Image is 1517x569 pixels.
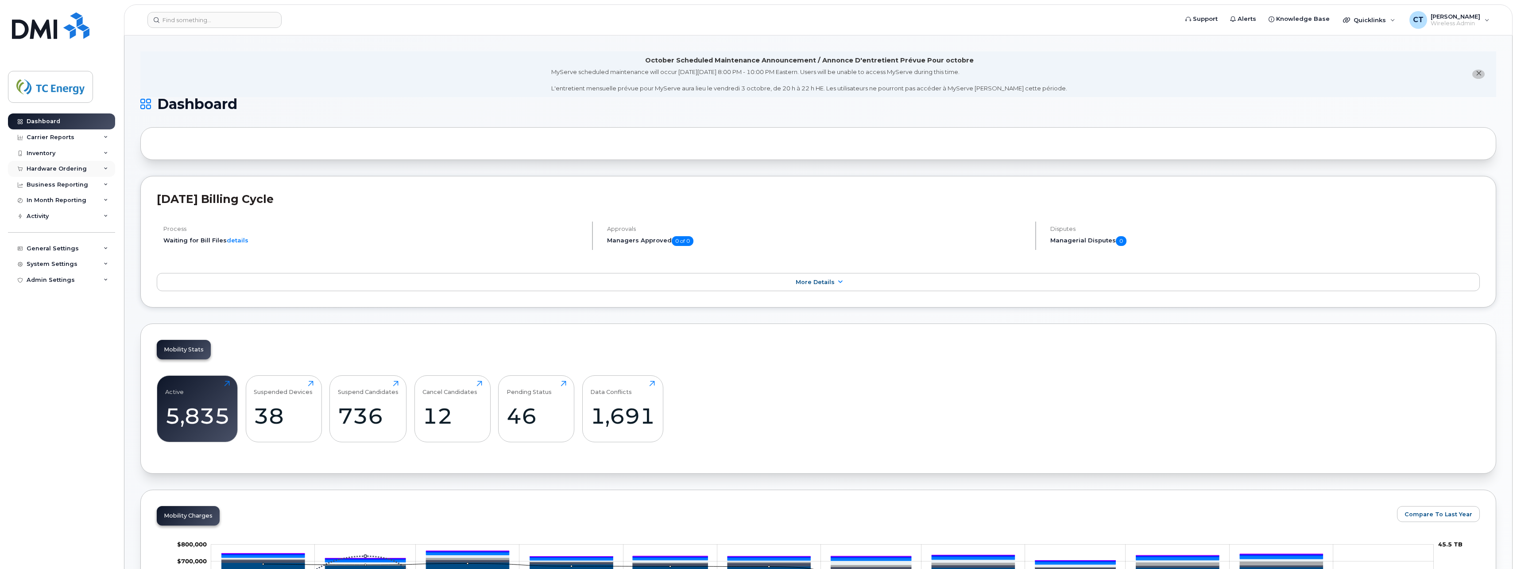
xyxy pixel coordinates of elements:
a: Suspended Devices38 [254,381,313,437]
span: Compare To Last Year [1405,510,1472,518]
div: 38 [254,403,313,429]
div: MyServe scheduled maintenance will occur [DATE][DATE] 8:00 PM - 10:00 PM Eastern. Users will be u... [551,68,1067,93]
g: $0 [177,557,207,565]
h5: Managers Approved [607,236,1028,246]
tspan: $700,000 [177,557,207,565]
div: October Scheduled Maintenance Announcement / Annonce D'entretient Prévue Pour octobre [645,56,974,65]
a: Data Conflicts1,691 [590,381,655,437]
span: 0 of 0 [672,236,693,246]
div: 12 [422,403,482,429]
g: $0 [177,541,207,548]
button: Compare To Last Year [1397,506,1480,522]
a: Cancel Candidates12 [422,381,482,437]
div: 46 [507,403,566,429]
h4: Process [163,226,584,232]
a: details [227,237,248,244]
div: Data Conflicts [590,381,632,395]
h4: Approvals [607,226,1028,232]
tspan: 45.5 TB [1438,541,1463,548]
tspan: $800,000 [177,541,207,548]
h2: [DATE] Billing Cycle [157,192,1480,206]
div: Pending Status [507,381,552,395]
a: Active5,835 [165,381,230,437]
iframe: Messenger Launcher [1478,530,1510,562]
h5: Managerial Disputes [1050,236,1480,246]
div: Suspended Devices [254,381,313,395]
div: Active [165,381,184,395]
div: 5,835 [165,403,230,429]
span: More Details [796,279,835,285]
a: Suspend Candidates736 [338,381,399,437]
div: 736 [338,403,399,429]
button: close notification [1472,70,1485,79]
span: 0 [1116,236,1126,246]
li: Waiting for Bill Files [163,236,584,245]
a: Pending Status46 [507,381,566,437]
span: Dashboard [157,97,237,111]
div: Suspend Candidates [338,381,399,395]
h4: Disputes [1050,226,1480,232]
div: Cancel Candidates [422,381,477,395]
div: 1,691 [590,403,655,429]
